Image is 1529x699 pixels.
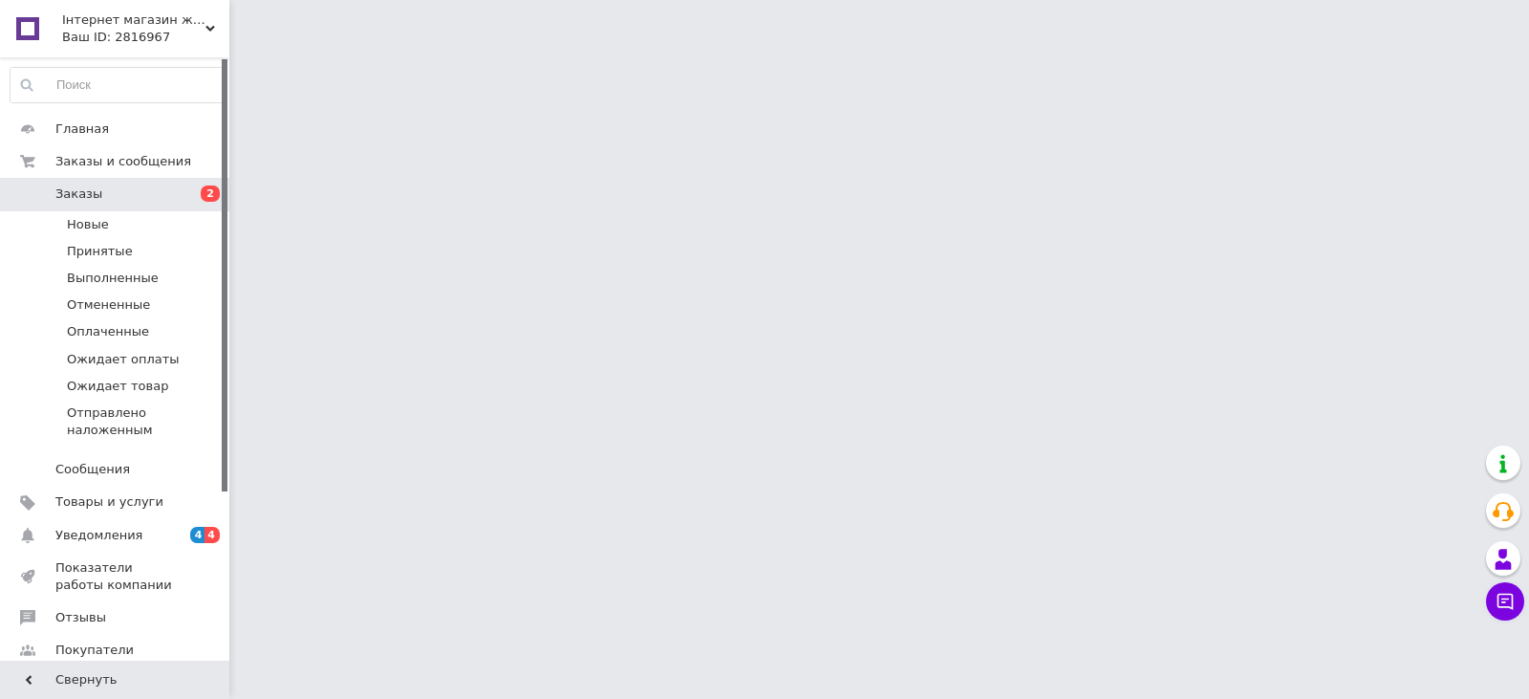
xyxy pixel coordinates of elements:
[205,527,220,543] span: 4
[1486,582,1524,621] button: Чат с покупателем
[67,270,159,287] span: Выполненные
[67,323,149,340] span: Оплаченные
[67,296,150,314] span: Отмененные
[62,29,229,46] div: Ваш ID: 2816967
[62,11,205,29] span: Інтернет магазин жіночого одягу від виробника Aiza
[55,120,109,138] span: Главная
[67,216,109,233] span: Новые
[67,378,168,395] span: Ожидает товар
[201,186,220,202] span: 2
[67,351,180,368] span: Ожидает оплаты
[55,559,177,594] span: Показатели работы компании
[11,68,225,102] input: Поиск
[190,527,205,543] span: 4
[55,527,142,544] span: Уведомления
[55,493,163,511] span: Товары и услуги
[55,642,134,659] span: Покупатели
[55,186,102,203] span: Заказы
[67,243,133,260] span: Принятые
[67,404,224,439] span: Отправлено наложенным
[55,461,130,478] span: Сообщения
[55,609,106,626] span: Отзывы
[55,153,191,170] span: Заказы и сообщения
